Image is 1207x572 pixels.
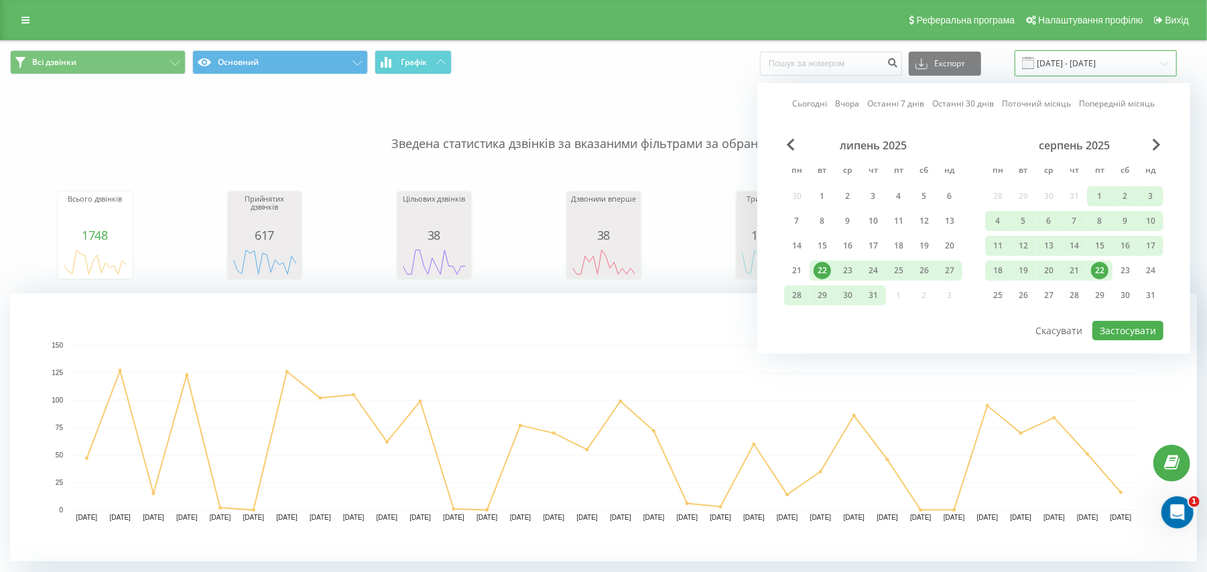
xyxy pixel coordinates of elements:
[944,514,965,522] text: [DATE]
[911,236,937,256] div: сб 19 лип 2025 р.
[243,514,265,522] text: [DATE]
[937,186,962,206] div: нд 6 лип 2025 р.
[890,262,907,279] div: 25
[1113,261,1138,281] div: сб 23 серп 2025 р.
[443,514,464,522] text: [DATE]
[917,15,1015,25] span: Реферальна програма
[1113,186,1138,206] div: сб 2 серп 2025 р.
[861,186,886,206] div: чт 3 лип 2025 р.
[401,242,468,282] svg: A chart.
[787,139,795,151] span: Previous Month
[909,52,981,76] button: Експорт
[740,195,807,228] div: Тривалість усіх дзвінків
[937,261,962,281] div: нд 27 лип 2025 р.
[1066,237,1083,255] div: 14
[409,514,431,522] text: [DATE]
[915,188,933,205] div: 5
[1080,97,1155,110] a: Попередній місяць
[844,514,865,522] text: [DATE]
[1062,261,1087,281] div: чт 21 серп 2025 р.
[814,287,831,304] div: 29
[343,514,365,522] text: [DATE]
[886,236,911,256] div: пт 18 лип 2025 р.
[788,262,806,279] div: 21
[784,211,810,231] div: пн 7 лип 2025 р.
[937,236,962,256] div: нд 20 лип 2025 р.
[1040,212,1058,230] div: 6
[1113,236,1138,256] div: сб 16 серп 2025 р.
[231,242,298,282] svg: A chart.
[1142,212,1159,230] div: 10
[1087,211,1113,231] div: пт 8 серп 2025 р.
[1113,211,1138,231] div: сб 9 серп 2025 р.
[814,212,831,230] div: 8
[477,514,498,522] text: [DATE]
[788,237,806,255] div: 14
[985,236,1011,256] div: пн 11 серп 2025 р.
[62,242,129,282] div: A chart.
[401,58,427,67] span: Графік
[1040,237,1058,255] div: 13
[1141,161,1161,182] abbr: неділя
[677,514,698,522] text: [DATE]
[276,514,298,522] text: [DATE]
[510,514,531,522] text: [DATE]
[231,195,298,228] div: Прийнятих дзвінків
[1011,261,1036,281] div: вт 19 серп 2025 р.
[1015,287,1032,304] div: 26
[985,261,1011,281] div: пн 18 серп 2025 р.
[1115,161,1135,182] abbr: субота
[861,261,886,281] div: чт 24 лип 2025 р.
[989,212,1007,230] div: 4
[56,479,64,486] text: 25
[810,236,835,256] div: вт 15 лип 2025 р.
[810,285,835,305] div: вт 29 лип 2025 р.
[10,293,1197,561] svg: A chart.
[1138,186,1163,206] div: нд 3 серп 2025 р.
[865,212,882,230] div: 10
[76,514,98,522] text: [DATE]
[760,52,902,76] input: Пошук за номером
[838,161,858,182] abbr: середа
[915,237,933,255] div: 19
[143,514,164,522] text: [DATE]
[401,195,468,228] div: Цільових дзвінків
[911,261,937,281] div: сб 26 лип 2025 р.
[62,195,129,228] div: Всього дзвінків
[863,161,883,182] abbr: четвер
[1091,188,1108,205] div: 1
[941,188,958,205] div: 6
[1015,237,1032,255] div: 12
[1036,211,1062,231] div: ср 6 серп 2025 р.
[784,285,810,305] div: пн 28 лип 2025 р.
[941,212,958,230] div: 13
[1091,287,1108,304] div: 29
[1036,261,1062,281] div: ср 20 серп 2025 р.
[861,211,886,231] div: чт 10 лип 2025 р.
[814,188,831,205] div: 1
[793,97,828,110] a: Сьогодні
[835,261,861,281] div: ср 23 лип 2025 р.
[886,186,911,206] div: пт 4 лип 2025 р.
[940,161,960,182] abbr: неділя
[1142,237,1159,255] div: 17
[570,242,637,282] div: A chart.
[1153,139,1161,151] span: Next Month
[890,212,907,230] div: 11
[176,514,198,522] text: [DATE]
[915,212,933,230] div: 12
[10,50,186,74] button: Всі дзвінки
[1066,212,1083,230] div: 7
[1165,15,1189,25] span: Вихід
[890,237,907,255] div: 18
[915,262,933,279] div: 26
[989,262,1007,279] div: 18
[1038,15,1143,25] span: Налаштування профілю
[401,228,468,242] div: 38
[570,195,637,228] div: Дзвонили вперше
[910,514,932,522] text: [DATE]
[784,139,962,152] div: липень 2025
[1040,287,1058,304] div: 27
[1015,262,1032,279] div: 19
